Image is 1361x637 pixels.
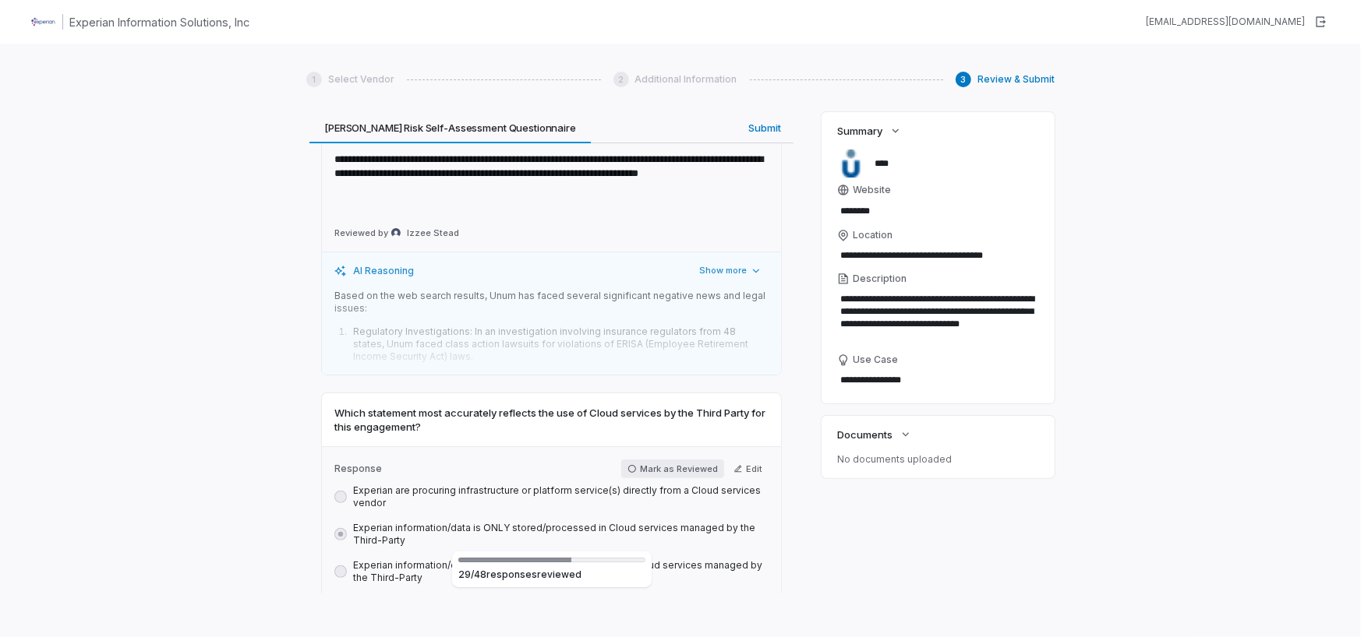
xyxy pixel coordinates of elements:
input: Location [837,245,1039,266]
div: Reviewed by [334,227,459,239]
span: Which statement most accurately reflects the use of Cloud services by the Third Party for this en... [334,406,769,434]
span: Select Vendor [328,73,394,86]
button: Mark as Reviewed [621,459,724,478]
span: Use Case [853,354,898,366]
span: Location [853,229,893,241]
span: Website [853,184,891,196]
p: No documents uploaded [837,453,1039,466]
img: Clerk Logo [31,9,56,34]
label: Experian information/data is ONLY stored/processed in Cloud services managed by the Third-Party [353,522,769,547]
span: [PERSON_NAME] Risk Self-Assessment Questionnaire [318,118,582,138]
label: Experian are procuring infrastructure or platform service(s) directly from a Cloud services vendor [353,484,769,509]
p: Based on the web search results, Unum has faced several significant negative news and legal issues: [334,290,769,315]
span: Description [853,273,907,285]
span: Summary [837,124,882,138]
textarea: Description [837,288,1039,347]
button: Show more [693,262,769,280]
span: Additional Information [635,73,737,86]
div: 3 [956,72,971,87]
label: Response [334,463,618,475]
div: [EMAIL_ADDRESS][DOMAIN_NAME] [1146,16,1305,28]
h1: Experian Information Solutions, Inc [69,14,249,30]
div: 29 / 48 response s reviewed [458,568,645,581]
span: Izzee Stead [407,227,459,239]
span: AI Reasoning [353,265,414,277]
textarea: Use Case [837,369,1039,391]
span: Documents [837,428,893,442]
button: Edit [727,459,769,478]
div: 1 [306,72,322,87]
button: Documents [833,421,916,449]
input: Website [837,200,1013,222]
img: Izzee Stead avatar [391,228,401,238]
span: Review & Submit [977,73,1055,86]
li: Regulatory Investigations: In an investigation involving insurance regulators from 48 states, Unu... [349,326,769,363]
div: 2 [613,72,629,87]
span: Submit [742,118,787,138]
button: Summary [833,117,906,145]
